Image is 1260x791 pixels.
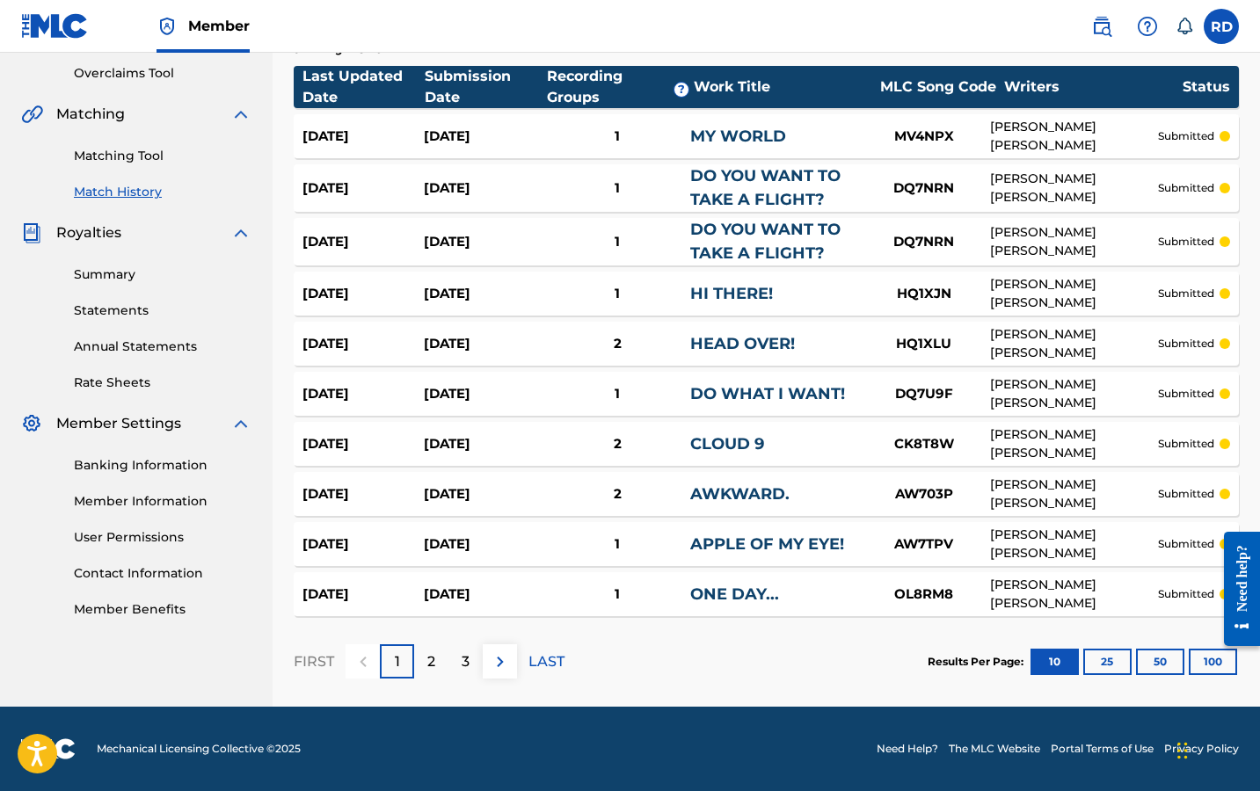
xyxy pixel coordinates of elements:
[302,232,424,252] div: [DATE]
[1136,649,1184,675] button: 50
[74,374,251,392] a: Rate Sheets
[690,284,773,303] a: HI THERE!
[1204,9,1239,44] div: User Menu
[1084,9,1119,44] a: Public Search
[547,66,694,108] div: Recording Groups
[302,284,424,304] div: [DATE]
[1158,436,1214,452] p: submitted
[545,232,690,252] div: 1
[1158,286,1214,301] p: submitted
[545,284,690,304] div: 1
[694,76,872,98] div: Work Title
[1158,180,1214,196] p: submitted
[545,127,690,147] div: 1
[990,425,1158,462] div: [PERSON_NAME] [PERSON_NAME]
[1189,649,1237,675] button: 100
[157,16,178,37] img: Top Rightsholder
[302,434,424,454] div: [DATE]
[990,223,1158,260] div: [PERSON_NAME] [PERSON_NAME]
[74,456,251,475] a: Banking Information
[1158,336,1214,352] p: submitted
[294,651,334,672] p: FIRST
[1083,649,1132,675] button: 25
[230,413,251,434] img: expand
[949,741,1040,757] a: The MLC Website
[74,64,251,83] a: Overclaims Tool
[1158,128,1214,144] p: submitted
[872,76,1004,98] div: MLC Song Code
[528,651,564,672] p: LAST
[858,178,990,199] div: DQ7NRN
[1091,16,1112,37] img: search
[1158,586,1214,602] p: submitted
[302,127,424,147] div: [DATE]
[690,434,764,454] a: CLOUD 9
[1172,707,1260,791] iframe: Chat Widget
[302,534,424,555] div: [DATE]
[928,654,1028,670] p: Results Per Page:
[690,384,845,403] a: DO WHAT I WANT!
[302,66,425,108] div: Last Updated Date
[74,183,251,201] a: Match History
[1211,517,1260,662] iframe: Resource Center
[424,384,545,404] div: [DATE]
[424,232,545,252] div: [DATE]
[56,104,125,125] span: Matching
[858,334,990,354] div: HQ1XLU
[858,484,990,504] div: AW703P
[424,284,545,304] div: [DATE]
[858,284,990,304] div: HQ1XJN
[74,147,251,165] a: Matching Tool
[690,127,786,146] a: MY WORLD
[1137,16,1158,37] img: help
[74,492,251,511] a: Member Information
[424,484,545,504] div: [DATE]
[21,13,89,39] img: MLC Logo
[424,534,545,555] div: [DATE]
[545,584,690,605] div: 1
[74,600,251,619] a: Member Benefits
[1031,649,1079,675] button: 10
[302,178,424,199] div: [DATE]
[990,170,1158,207] div: [PERSON_NAME] [PERSON_NAME]
[302,384,424,404] div: [DATE]
[427,651,435,672] p: 2
[674,83,688,97] span: ?
[545,334,690,354] div: 2
[1158,386,1214,402] p: submitted
[1177,724,1188,777] div: Drag
[990,375,1158,412] div: [PERSON_NAME] [PERSON_NAME]
[188,16,250,36] span: Member
[21,104,43,125] img: Matching
[97,741,301,757] span: Mechanical Licensing Collective © 2025
[302,584,424,605] div: [DATE]
[858,384,990,404] div: DQ7U9F
[21,738,76,759] img: logo
[302,334,424,354] div: [DATE]
[1164,741,1239,757] a: Privacy Policy
[990,526,1158,562] div: [PERSON_NAME] [PERSON_NAME]
[545,384,690,404] div: 1
[74,265,251,284] a: Summary
[545,434,690,454] div: 2
[490,651,511,672] img: right
[424,434,545,454] div: [DATE]
[424,584,545,605] div: [DATE]
[425,66,547,108] div: Submission Date
[1051,741,1154,757] a: Portal Terms of Use
[690,166,841,209] a: DO YOU WANT TO TAKE A FLIGHT?
[545,178,690,199] div: 1
[1004,76,1183,98] div: Writers
[424,178,545,199] div: [DATE]
[545,534,690,555] div: 1
[1158,234,1214,250] p: submitted
[858,584,990,605] div: OL8RM8
[690,484,790,504] a: AWKWARD.
[690,584,779,604] a: ONE DAY...
[56,413,181,434] span: Member Settings
[424,334,545,354] div: [DATE]
[74,528,251,547] a: User Permissions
